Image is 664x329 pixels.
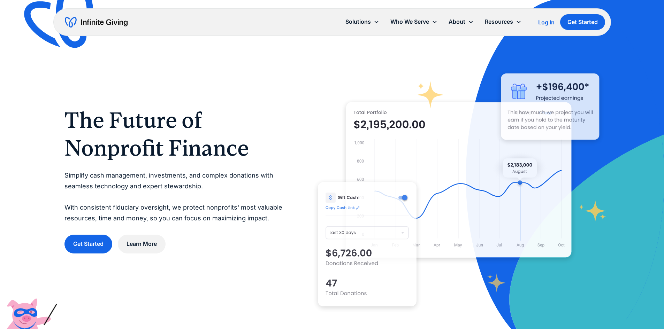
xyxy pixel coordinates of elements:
[560,14,605,30] a: Get Started
[385,14,443,29] div: Who We Serve
[579,200,607,222] img: fundraising star
[340,14,385,29] div: Solutions
[538,18,555,26] a: Log In
[64,170,290,224] p: Simplify cash management, investments, and complex donations with seamless technology and expert ...
[346,102,572,258] img: nonprofit donation platform
[390,17,429,26] div: Who We Serve
[538,19,555,25] div: Log In
[64,235,112,253] a: Get Started
[479,14,527,29] div: Resources
[65,17,128,28] a: home
[345,17,371,26] div: Solutions
[485,17,513,26] div: Resources
[64,106,290,162] h1: The Future of Nonprofit Finance
[449,17,465,26] div: About
[118,235,166,253] a: Learn More
[443,14,479,29] div: About
[318,182,417,306] img: donation software for nonprofits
